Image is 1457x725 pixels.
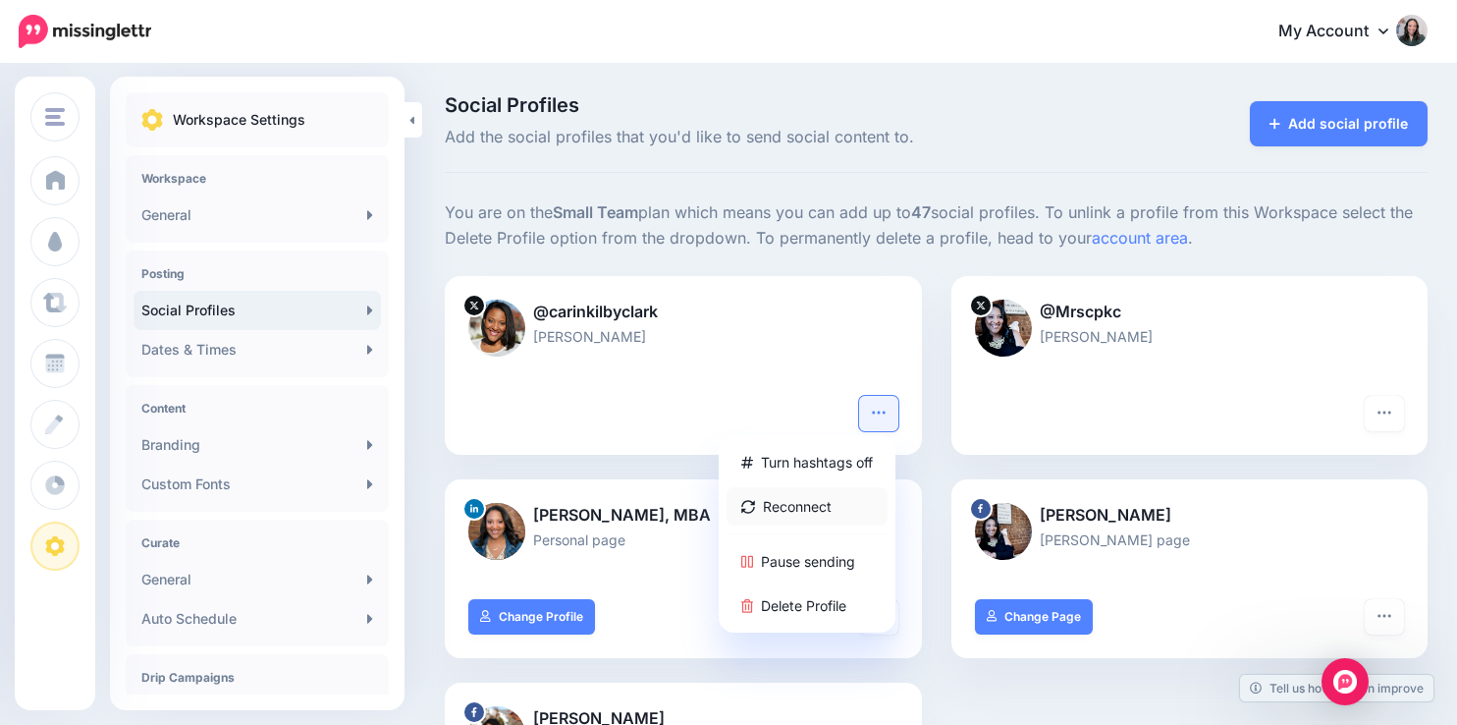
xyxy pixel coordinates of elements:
b: Small Team [553,202,638,222]
p: [PERSON_NAME], MBA [468,503,898,529]
p: @Mrscpkc [975,300,1405,325]
img: Missinglettr [19,15,151,48]
h4: Content [141,401,373,416]
p: Workspace Settings [173,108,305,132]
h4: Posting [141,266,373,281]
p: [PERSON_NAME] [975,503,1405,529]
img: yz9jbyNv-5999.jpg [468,300,525,357]
div: Open Intercom Messenger [1322,658,1369,705]
a: Branding [134,425,381,465]
p: [PERSON_NAME] page [975,529,1405,551]
span: Social Profiles [445,95,1090,115]
a: Dates & Times [134,330,381,369]
a: Reconnect [727,487,888,526]
a: My Account [1259,8,1428,56]
a: Turn hashtags off [727,443,888,481]
a: Change Profile [468,599,595,635]
a: Pause sending [727,542,888,581]
p: You are on the plan which means you can add up to social profiles. To unlink a profile from this ... [445,200,1428,251]
a: account area [1092,228,1188,248]
p: [PERSON_NAME] [975,325,1405,348]
a: General [134,560,381,599]
h4: Drip Campaigns [141,670,373,685]
img: vME49dnv-11518.jpg [975,300,1032,357]
a: Auto Schedule [134,599,381,639]
span: Add the social profiles that you'd like to send social content to. [445,125,1090,150]
a: General [134,195,381,235]
a: Add social profile [1250,101,1428,146]
a: Change Page [975,599,1094,635]
p: @carinkilbyclark [468,300,898,325]
a: Delete Profile [727,586,888,625]
a: Social Profiles [134,291,381,330]
p: [PERSON_NAME] [468,325,898,348]
img: menu.png [45,108,65,126]
p: Personal page [468,529,898,551]
a: Custom Fonts [134,465,381,504]
img: picture-9263.png [975,503,1032,560]
a: Tell us how we can improve [1240,675,1433,701]
h4: Workspace [141,171,373,186]
img: settings.png [141,109,163,131]
img: 0-47858.png [468,503,525,560]
h4: Curate [141,535,373,550]
b: 47 [911,202,931,222]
